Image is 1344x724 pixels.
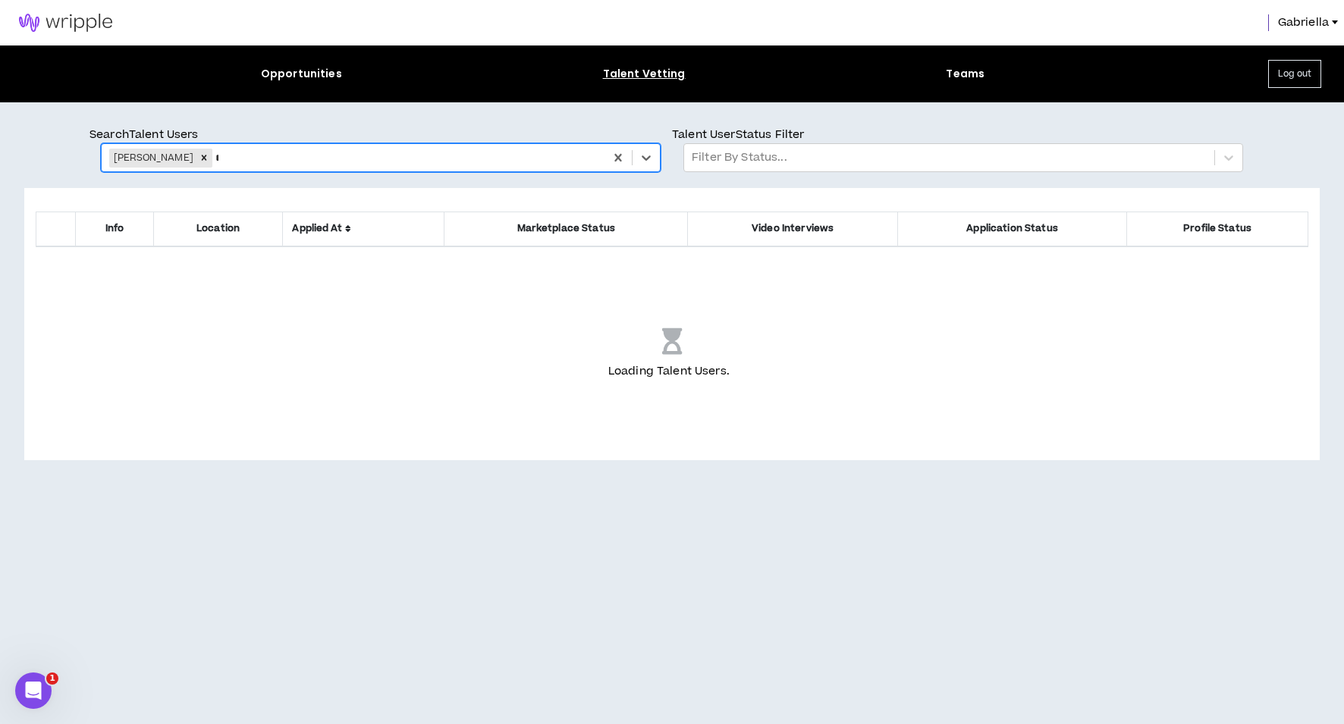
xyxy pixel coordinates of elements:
[109,149,196,168] div: [PERSON_NAME]
[1127,212,1308,246] th: Profile Status
[89,127,672,143] p: Search Talent Users
[46,672,58,685] span: 1
[444,212,688,246] th: Marketplace Status
[897,212,1126,246] th: Application Status
[75,212,153,246] th: Info
[292,221,435,236] span: Applied At
[688,212,898,246] th: Video Interviews
[1268,60,1321,88] button: Log out
[1278,14,1329,31] span: Gabriella
[261,66,342,82] div: Opportunities
[672,127,1255,143] p: Talent User Status Filter
[946,66,984,82] div: Teams
[608,363,736,380] p: Loading Talent Users .
[196,149,212,168] div: Remove Hugo Perez
[153,212,283,246] th: Location
[15,672,52,709] iframe: Intercom live chat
